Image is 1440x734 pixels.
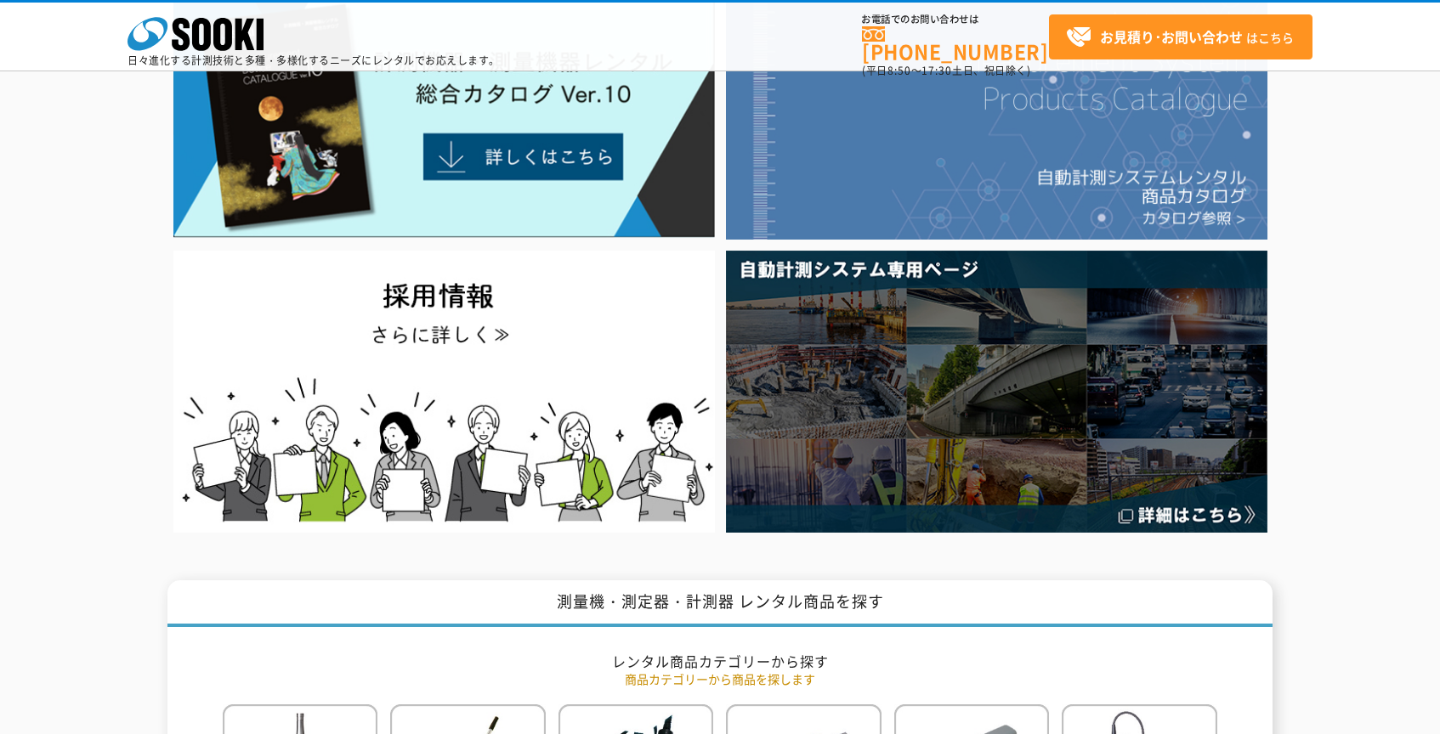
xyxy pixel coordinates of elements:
img: 自動計測システム専用ページ [726,251,1267,532]
span: 17:30 [921,63,952,78]
span: (平日 ～ 土日、祝日除く) [862,63,1030,78]
p: 日々進化する計測技術と多種・多様化するニーズにレンタルでお応えします。 [128,55,500,65]
h1: 測量機・測定器・計測器 レンタル商品を探す [167,580,1273,627]
p: 商品カテゴリーから商品を探します [223,670,1217,688]
img: SOOKI recruit [173,251,715,532]
span: はこちら [1066,25,1294,50]
h2: レンタル商品カテゴリーから探す [223,652,1217,670]
span: お電話でのお問い合わせは [862,14,1049,25]
strong: お見積り･お問い合わせ [1100,26,1243,47]
a: お見積り･お問い合わせはこちら [1049,14,1312,59]
a: [PHONE_NUMBER] [862,26,1049,61]
span: 8:50 [887,63,911,78]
